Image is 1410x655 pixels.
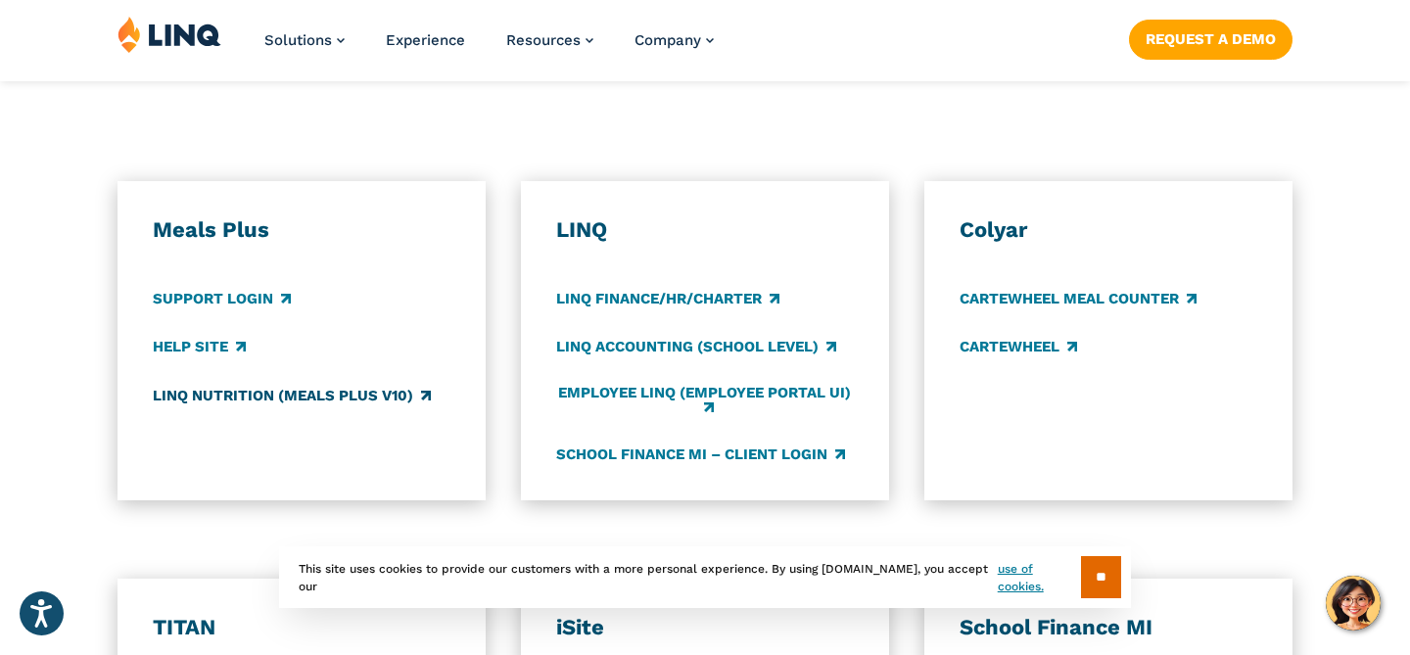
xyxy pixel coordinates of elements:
a: Experience [386,31,465,49]
span: Company [634,31,701,49]
nav: Button Navigation [1129,16,1292,59]
span: Resources [506,31,581,49]
a: Help Site [153,337,246,358]
button: Hello, have a question? Let’s chat. [1326,576,1381,631]
img: LINQ | K‑12 Software [117,16,221,53]
a: Support Login [153,289,291,310]
span: Solutions [264,31,332,49]
a: CARTEWHEEL [960,337,1077,358]
a: CARTEWHEEL Meal Counter [960,289,1197,310]
h3: Colyar [960,216,1257,244]
a: Company [634,31,714,49]
h3: Meals Plus [153,216,450,244]
a: Resources [506,31,593,49]
div: This site uses cookies to provide our customers with a more personal experience. By using [DOMAIN... [279,546,1131,608]
a: LINQ Nutrition (Meals Plus v10) [153,385,431,406]
a: School Finance MI – Client Login [556,444,845,465]
a: use of cookies. [998,560,1081,595]
a: LINQ Finance/HR/Charter [556,289,779,310]
a: LINQ Accounting (school level) [556,337,836,358]
a: Employee LINQ (Employee Portal UI) [556,385,854,417]
h3: LINQ [556,216,854,244]
nav: Primary Navigation [264,16,714,80]
a: Request a Demo [1129,20,1292,59]
a: Solutions [264,31,345,49]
